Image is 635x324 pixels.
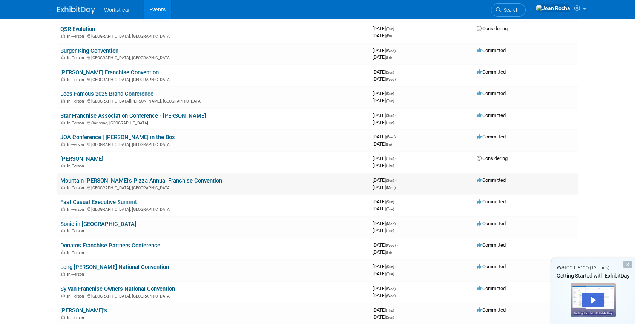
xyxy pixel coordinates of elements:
span: - [395,112,396,118]
span: In-Person [67,142,86,147]
span: - [395,177,396,183]
a: Search [491,3,526,17]
div: [GEOGRAPHIC_DATA], [GEOGRAPHIC_DATA] [60,206,367,212]
span: Committed [477,221,506,226]
img: Jean Rocha [535,4,571,12]
span: Committed [477,134,506,140]
span: In-Person [67,207,86,212]
span: [DATE] [373,177,396,183]
span: (Sun) [386,265,394,269]
img: In-Person Event [61,186,65,189]
img: In-Person Event [61,229,65,232]
a: [PERSON_NAME] [60,155,103,162]
span: (Mon) [386,222,396,226]
span: (Sun) [386,70,394,74]
img: In-Person Event [61,142,65,146]
span: Considering [477,26,508,31]
span: [DATE] [373,120,394,125]
span: (Fri) [386,142,392,146]
img: In-Person Event [61,294,65,298]
span: [DATE] [373,199,396,204]
span: [DATE] [373,33,392,38]
span: [DATE] [373,221,398,226]
span: In-Person [67,294,86,299]
span: - [397,48,398,53]
span: In-Person [67,315,86,320]
span: [DATE] [373,206,394,212]
span: Committed [477,307,506,313]
span: Committed [477,112,506,118]
span: In-Person [67,272,86,277]
span: (Wed) [386,77,396,81]
span: Committed [477,69,506,75]
span: In-Person [67,250,86,255]
span: [DATE] [373,307,396,313]
span: Committed [477,48,506,53]
span: (Wed) [386,49,396,53]
span: (Wed) [386,294,396,298]
span: (Mon) [386,186,396,190]
img: In-Person Event [61,272,65,276]
span: (Thu) [386,157,394,161]
span: In-Person [67,99,86,104]
span: [DATE] [373,249,392,255]
a: [PERSON_NAME]'s [60,307,107,314]
a: Sonic in [GEOGRAPHIC_DATA] [60,221,136,227]
a: Fast Casual Executive Summit [60,199,137,206]
span: - [395,155,396,161]
span: [DATE] [373,184,396,190]
span: [DATE] [373,155,396,161]
span: [DATE] [373,91,396,96]
span: Workstream [104,7,132,13]
span: Search [501,7,518,13]
img: In-Person Event [61,315,65,319]
span: (13 mins) [590,265,609,270]
div: [GEOGRAPHIC_DATA], [GEOGRAPHIC_DATA] [60,141,367,147]
a: QSR Evolution [60,26,95,32]
span: (Tue) [386,272,394,276]
img: In-Person Event [61,121,65,124]
span: Committed [477,264,506,269]
span: (Tue) [386,207,394,211]
a: Mountain [PERSON_NAME]’s Pizza Annual Franchise Convention [60,177,222,184]
span: In-Person [67,121,86,126]
span: [DATE] [373,76,396,82]
span: - [395,91,396,96]
span: (Tue) [386,27,394,31]
span: In-Person [67,186,86,190]
span: [DATE] [373,314,394,320]
span: In-Person [67,55,86,60]
a: Sylvan Franchise Owners National Convention [60,286,175,292]
span: - [395,199,396,204]
span: In-Person [67,34,86,39]
span: - [397,286,398,291]
span: - [395,69,396,75]
img: In-Person Event [61,207,65,211]
span: (Fri) [386,34,392,38]
span: Committed [477,242,506,248]
a: Lees Famous 2025 Brand Conference [60,91,153,97]
span: (Fri) [386,250,392,255]
a: Star Franchise Association Conference - [PERSON_NAME] [60,112,206,119]
span: (Sun) [386,178,394,183]
img: In-Person Event [61,250,65,254]
span: Committed [477,199,506,204]
span: [DATE] [373,163,394,168]
span: [DATE] [373,286,398,291]
span: Committed [477,177,506,183]
span: - [397,221,398,226]
span: - [395,264,396,269]
span: - [395,26,396,31]
img: In-Person Event [61,77,65,81]
a: Long [PERSON_NAME] National Convention [60,264,169,270]
span: [DATE] [373,134,398,140]
div: [GEOGRAPHIC_DATA][PERSON_NAME], [GEOGRAPHIC_DATA] [60,98,367,104]
span: [DATE] [373,264,396,269]
div: [GEOGRAPHIC_DATA], [GEOGRAPHIC_DATA] [60,33,367,39]
div: Dismiss [623,261,632,268]
span: (Sun) [386,92,394,96]
span: Committed [477,91,506,96]
span: (Sun) [386,114,394,118]
span: (Sun) [386,200,394,204]
div: [GEOGRAPHIC_DATA], [GEOGRAPHIC_DATA] [60,184,367,190]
